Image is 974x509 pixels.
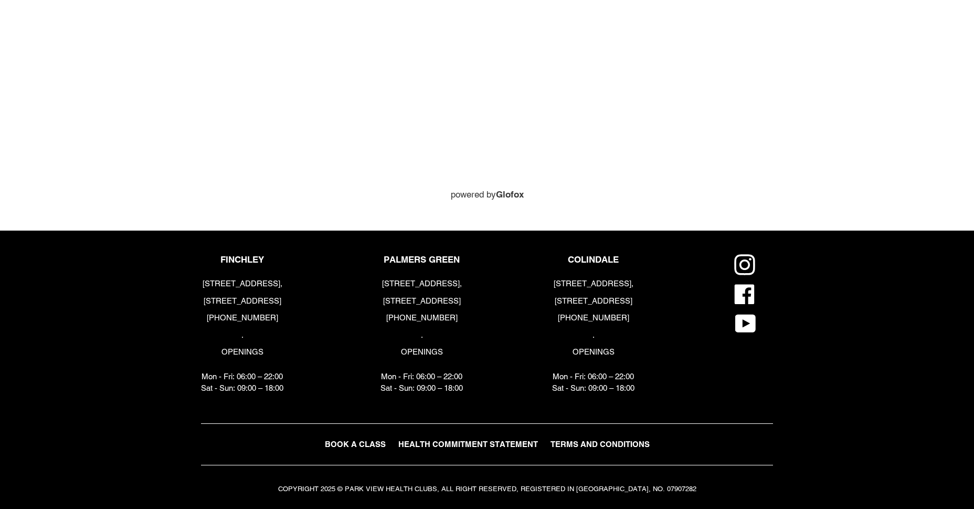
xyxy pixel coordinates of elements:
p: [PHONE_NUMBER] [201,312,283,324]
p: OPENINGS [380,346,463,358]
p: [STREET_ADDRESS] [380,295,463,307]
a: TERMS AND CONDITIONS [545,437,655,452]
span: TERMS AND CONDITIONS [550,440,650,449]
a: BOOK A CLASS [320,437,391,452]
p: . [201,329,283,341]
p: [STREET_ADDRESS], [380,278,463,290]
p: [STREET_ADDRESS] [201,295,283,307]
p: PALMERS GREEN [380,254,463,265]
a: Glofox [496,189,524,200]
p: [STREET_ADDRESS], [552,278,634,290]
p: . [380,329,463,341]
span: BOOK A CLASS [325,440,386,449]
p: Mon - Fri: 06:00 – 22:00 Sat - Sun: 09:00 – 18:00 [380,371,463,394]
p: FINCHLEY [201,254,283,265]
p: OPENINGS [552,346,634,358]
p: [STREET_ADDRESS] [552,295,634,307]
a: HEALTH COMMITMENT STATEMENT [393,437,543,452]
p: . [552,329,634,341]
p: Mon - Fri: 06:00 – 22:00 Sat - Sun: 09:00 – 18:00 [201,371,283,394]
p: Mon - Fri: 06:00 – 22:00 Sat - Sun: 09:00 – 18:00 [552,371,634,394]
p: OPENINGS [201,346,283,358]
p: [PHONE_NUMBER] [380,312,463,324]
p: [STREET_ADDRESS], [201,278,283,290]
span: HEALTH COMMITMENT STATEMENT [398,440,538,449]
p: COLINDALE [552,254,634,265]
p: [PHONE_NUMBER] [552,312,634,324]
small: COPYRIGHT 2025 © PARK VIEW HEALTH CLUBS, ALL RIGHT RESERVED, REGISTERED IN [GEOGRAPHIC_DATA], NO.... [278,485,696,493]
